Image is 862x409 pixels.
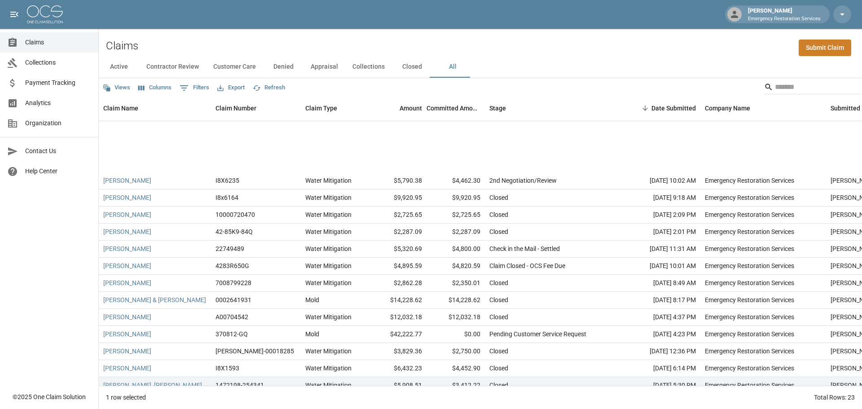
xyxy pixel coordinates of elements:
div: [DATE] 2:01 PM [620,224,700,241]
div: 370812-GQ [215,330,248,339]
div: I8X1593 [215,364,239,373]
div: Mold [305,295,319,304]
div: Emergency Restoration Services [705,176,794,185]
a: [PERSON_NAME] [103,261,151,270]
a: [PERSON_NAME] [103,347,151,356]
div: $4,462.30 [427,172,485,189]
div: [DATE] 6:14 PM [620,360,700,377]
div: 10000720470 [215,210,255,219]
div: $12,032.18 [368,309,427,326]
div: Pending Customer Service Request [489,330,586,339]
div: Date Submitted [651,96,696,121]
span: Analytics [25,98,91,108]
a: [PERSON_NAME] [103,278,151,287]
div: I8x6164 [215,193,238,202]
div: Emergency Restoration Services [705,261,794,270]
div: Company Name [705,96,750,121]
div: Emergency Restoration Services [705,278,794,287]
div: Emergency Restoration Services [705,227,794,236]
button: open drawer [5,5,23,23]
div: 4283R650G [215,261,249,270]
div: Water Mitigation [305,227,352,236]
div: Claim Type [301,96,368,121]
div: [DATE] 4:23 PM [620,326,700,343]
button: Select columns [136,81,174,95]
div: Emergency Restoration Services [705,295,794,304]
div: Water Mitigation [305,347,352,356]
div: 22749489 [215,244,244,253]
div: $2,862.28 [368,275,427,292]
div: Water Mitigation [305,210,352,219]
div: [DATE] 9:18 AM [620,189,700,207]
div: Total Rows: 23 [814,393,855,402]
p: Emergency Restoration Services [748,15,821,23]
div: $6,432.23 [368,360,427,377]
div: Closed [489,278,508,287]
div: [DATE] 4:37 PM [620,309,700,326]
div: Emergency Restoration Services [705,330,794,339]
div: Emergency Restoration Services [705,347,794,356]
div: 1 row selected [106,393,146,402]
div: Closed [489,364,508,373]
button: Views [101,81,132,95]
a: [PERSON_NAME] [103,330,151,339]
div: Claim Number [215,96,256,121]
div: Emergency Restoration Services [705,381,794,390]
button: Refresh [251,81,287,95]
div: Water Mitigation [305,193,352,202]
span: Contact Us [25,146,91,156]
div: $3,412.22 [427,377,485,394]
a: [PERSON_NAME], [PERSON_NAME] [103,381,202,390]
div: Date Submitted [620,96,700,121]
div: Emergency Restoration Services [705,364,794,373]
a: [PERSON_NAME] [103,364,151,373]
button: Export [215,81,247,95]
div: $4,820.59 [427,258,485,275]
div: Closed [489,312,508,321]
div: [DATE] 10:01 AM [620,258,700,275]
div: Water Mitigation [305,278,352,287]
div: $2,725.65 [427,207,485,224]
div: Closed [489,210,508,219]
h2: Claims [106,40,138,53]
a: Submit Claim [799,40,851,56]
div: Water Mitigation [305,381,352,390]
span: Organization [25,119,91,128]
div: $5,790.38 [368,172,427,189]
div: Search [764,80,860,96]
div: Closed [489,227,508,236]
div: Committed Amount [427,96,485,121]
div: $9,920.95 [368,189,427,207]
div: $2,350.01 [427,275,485,292]
div: $3,829.36 [368,343,427,360]
div: Claim Type [305,96,337,121]
div: $4,452.90 [427,360,485,377]
div: 2nd Negotiation/Review [489,176,557,185]
div: $42,222.77 [368,326,427,343]
span: Payment Tracking [25,78,91,88]
div: Amount [368,96,427,121]
button: Active [99,56,139,78]
div: Check in the Mail - Settled [489,244,560,253]
div: Mold [305,330,319,339]
div: Amount [400,96,422,121]
button: Customer Care [206,56,263,78]
div: 1472198-254341 [215,381,264,390]
div: Emergency Restoration Services [705,210,794,219]
span: Help Center [25,167,91,176]
div: $2,287.09 [427,224,485,241]
div: 0002641931 [215,295,251,304]
div: $5,320.69 [368,241,427,258]
div: [DATE] 10:02 AM [620,172,700,189]
button: Sort [639,102,651,114]
div: [DATE] 11:31 AM [620,241,700,258]
button: Closed [392,56,432,78]
div: $14,228.62 [427,292,485,309]
a: [PERSON_NAME] [103,227,151,236]
button: Denied [263,56,303,78]
div: [PERSON_NAME] [744,6,824,22]
div: Claim Number [211,96,301,121]
div: Company Name [700,96,826,121]
div: Claim Name [103,96,138,121]
a: [PERSON_NAME] [103,210,151,219]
